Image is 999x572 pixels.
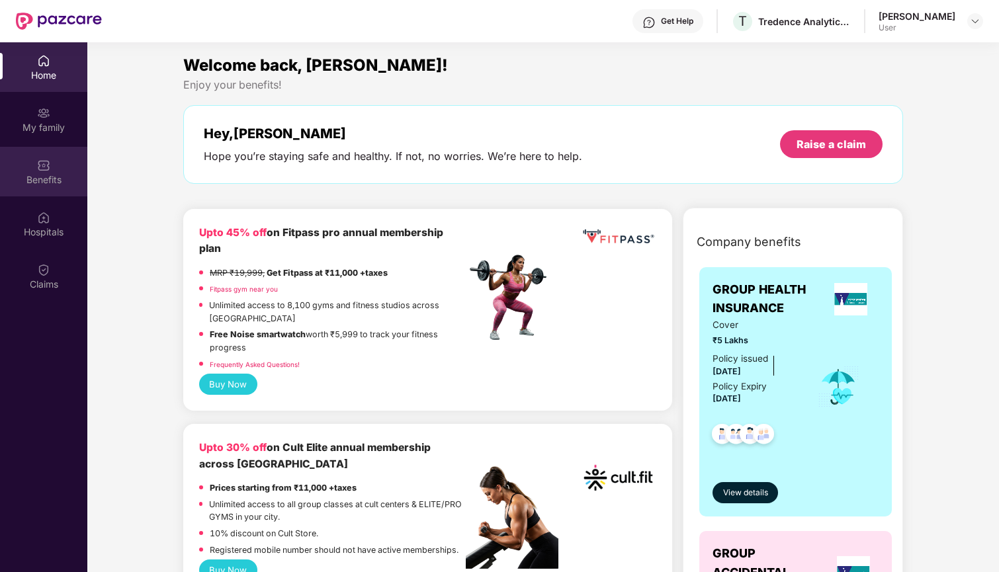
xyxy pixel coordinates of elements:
[267,268,388,278] strong: Get Fitpass at ₹11,000 +taxes
[209,498,466,524] p: Unlimited access to all group classes at cult centers & ELITE/PRO GYMS in your city.
[758,15,851,28] div: Tredence Analytics Solutions Private Limited
[210,329,306,339] strong: Free Noise smartwatch
[642,16,656,29] img: svg+xml;base64,PHN2ZyBpZD0iSGVscC0zMngzMiIgeG1sbnM9Imh0dHA6Ly93d3cudzMub3JnLzIwMDAvc3ZnIiB3aWR0aD...
[199,441,431,470] b: on Cult Elite annual membership across [GEOGRAPHIC_DATA]
[713,366,741,376] span: [DATE]
[720,420,752,452] img: svg+xml;base64,PHN2ZyB4bWxucz0iaHR0cDovL3d3dy53My5vcmcvMjAwMC9zdmciIHdpZHRoPSI0OC45MTUiIGhlaWdodD...
[713,352,768,366] div: Policy issued
[210,360,300,368] a: Frequently Asked Questions!
[713,280,824,318] span: GROUP HEALTH INSURANCE
[210,527,318,540] p: 10% discount on Cult Store.
[210,268,265,278] del: MRP ₹19,999,
[204,149,582,163] div: Hope you’re staying safe and healthy. If not, no worries. We’re here to help.
[210,285,278,293] a: Fitpass gym near you
[16,13,102,30] img: New Pazcare Logo
[713,380,767,393] div: Policy Expiry
[199,226,267,239] b: Upto 45% off
[199,226,443,255] b: on Fitpass pro annual membership plan
[797,137,866,151] div: Raise a claim
[199,441,267,454] b: Upto 30% off
[580,440,656,516] img: cult.png
[834,283,867,315] img: insurerLogo
[210,544,458,557] p: Registered mobile number should not have active memberships.
[37,263,50,276] img: svg+xml;base64,PHN2ZyBpZD0iQ2xhaW0iIHhtbG5zPSJodHRwOi8vd3d3LnczLm9yZy8yMDAwL3N2ZyIgd2lkdGg9IjIwIi...
[697,233,801,251] span: Company benefits
[738,13,747,29] span: T
[37,106,50,120] img: svg+xml;base64,PHN2ZyB3aWR0aD0iMjAiIGhlaWdodD0iMjAiIHZpZXdCb3g9IjAgMCAyMCAyMCIgZmlsbD0ibm9uZSIgeG...
[466,466,558,569] img: pc2.png
[706,420,738,452] img: svg+xml;base64,PHN2ZyB4bWxucz0iaHR0cDovL3d3dy53My5vcmcvMjAwMC9zdmciIHdpZHRoPSI0OC45NDMiIGhlaWdodD...
[580,225,656,249] img: fppp.png
[713,318,799,332] span: Cover
[879,10,955,22] div: [PERSON_NAME]
[748,420,780,452] img: svg+xml;base64,PHN2ZyB4bWxucz0iaHR0cDovL3d3dy53My5vcmcvMjAwMC9zdmciIHdpZHRoPSI0OC45NDMiIGhlaWdodD...
[466,251,558,344] img: fpp.png
[713,334,799,347] span: ₹5 Lakhs
[37,159,50,172] img: svg+xml;base64,PHN2ZyBpZD0iQmVuZWZpdHMiIHhtbG5zPSJodHRwOi8vd3d3LnczLm9yZy8yMDAwL3N2ZyIgd2lkdGg9Ij...
[713,393,741,403] span: [DATE]
[209,299,466,325] p: Unlimited access to 8,100 gyms and fitness studios across [GEOGRAPHIC_DATA]
[661,16,693,26] div: Get Help
[199,374,257,395] button: Buy Now
[210,483,357,493] strong: Prices starting from ₹11,000 +taxes
[37,54,50,67] img: svg+xml;base64,PHN2ZyBpZD0iSG9tZSIgeG1sbnM9Imh0dHA6Ly93d3cudzMub3JnLzIwMDAvc3ZnIiB3aWR0aD0iMjAiIG...
[817,365,860,409] img: icon
[723,487,768,499] span: View details
[879,22,955,33] div: User
[37,211,50,224] img: svg+xml;base64,PHN2ZyBpZD0iSG9zcGl0YWxzIiB4bWxucz0iaHR0cDovL3d3dy53My5vcmcvMjAwMC9zdmciIHdpZHRoPS...
[210,328,466,354] p: worth ₹5,999 to track your fitness progress
[734,420,766,452] img: svg+xml;base64,PHN2ZyB4bWxucz0iaHR0cDovL3d3dy53My5vcmcvMjAwMC9zdmciIHdpZHRoPSI0OC45NDMiIGhlaWdodD...
[183,56,448,75] span: Welcome back, [PERSON_NAME]!
[204,126,582,142] div: Hey, [PERSON_NAME]
[713,482,778,503] button: View details
[970,16,980,26] img: svg+xml;base64,PHN2ZyBpZD0iRHJvcGRvd24tMzJ4MzIiIHhtbG5zPSJodHRwOi8vd3d3LnczLm9yZy8yMDAwL3N2ZyIgd2...
[183,78,903,92] div: Enjoy your benefits!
